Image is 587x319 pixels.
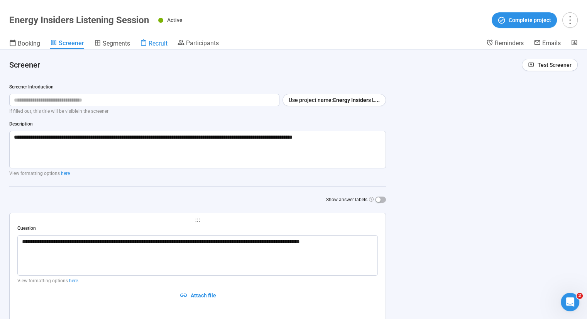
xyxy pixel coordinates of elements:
div: Description [9,120,386,128]
span: Emails [542,39,561,47]
span: Complete project [509,16,551,24]
button: Test Screener [522,59,578,71]
a: Reminders [486,39,524,48]
span: Booking [18,40,40,47]
b: Energy Insiders L... [333,97,380,103]
a: here [69,278,78,283]
span: holder [17,217,378,223]
button: Attach file [17,289,378,302]
button: Use project name:Energy Insiders L... [283,94,386,106]
h4: Screener [9,59,516,70]
span: 2 [577,293,583,299]
a: Screener [50,39,84,49]
p: View formatting options [9,170,386,177]
div: Question [17,225,378,232]
a: Segments [94,39,130,49]
a: here [61,171,70,176]
h1: Energy Insiders Listening Session [9,15,149,25]
a: Booking [9,39,40,49]
span: Participants [186,39,219,47]
p: If filled out, this title will be visible in the screener [9,108,386,115]
div: Screener Introduction [9,83,386,91]
a: Participants [178,39,219,48]
span: Recruit [149,40,167,47]
span: more [565,15,575,25]
span: Screener [59,39,84,47]
span: Segments [103,40,130,47]
button: more [562,12,578,28]
iframe: Intercom live chat [561,293,579,311]
button: Complete project [492,12,557,28]
span: Test Screener [538,61,572,69]
span: question-circle [369,197,374,202]
p: View formatting options . [17,277,378,285]
button: Show answer labels [375,197,386,203]
span: Attach file [191,291,216,300]
span: Reminders [495,39,524,47]
label: Show answer labels [326,196,386,204]
a: Emails [534,39,561,48]
span: Active [167,17,183,23]
span: Use project name: [289,96,333,104]
a: Recruit [140,39,167,49]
